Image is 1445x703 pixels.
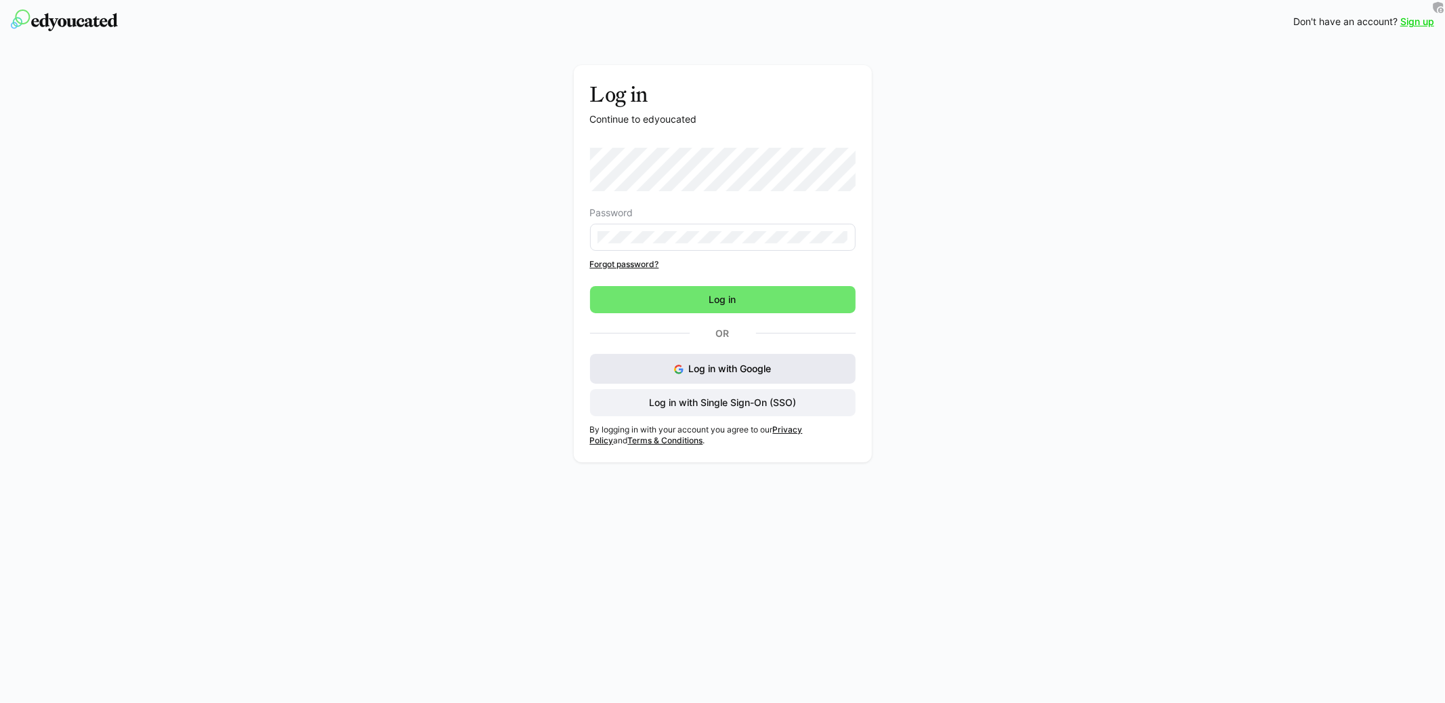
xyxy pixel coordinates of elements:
[590,81,856,107] h3: Log in
[628,435,703,445] a: Terms & Conditions
[690,324,756,343] p: Or
[1293,15,1398,28] span: Don't have an account?
[590,207,633,218] span: Password
[590,424,803,445] a: Privacy Policy
[590,424,856,446] p: By logging in with your account you agree to our and .
[647,396,798,409] span: Log in with Single Sign-On (SSO)
[590,113,856,126] p: Continue to edyoucated
[707,293,738,306] span: Log in
[590,389,856,416] button: Log in with Single Sign-On (SSO)
[590,259,856,270] a: Forgot password?
[1400,15,1434,28] a: Sign up
[11,9,118,31] img: edyoucated
[590,286,856,313] button: Log in
[590,354,856,384] button: Log in with Google
[688,363,771,374] span: Log in with Google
